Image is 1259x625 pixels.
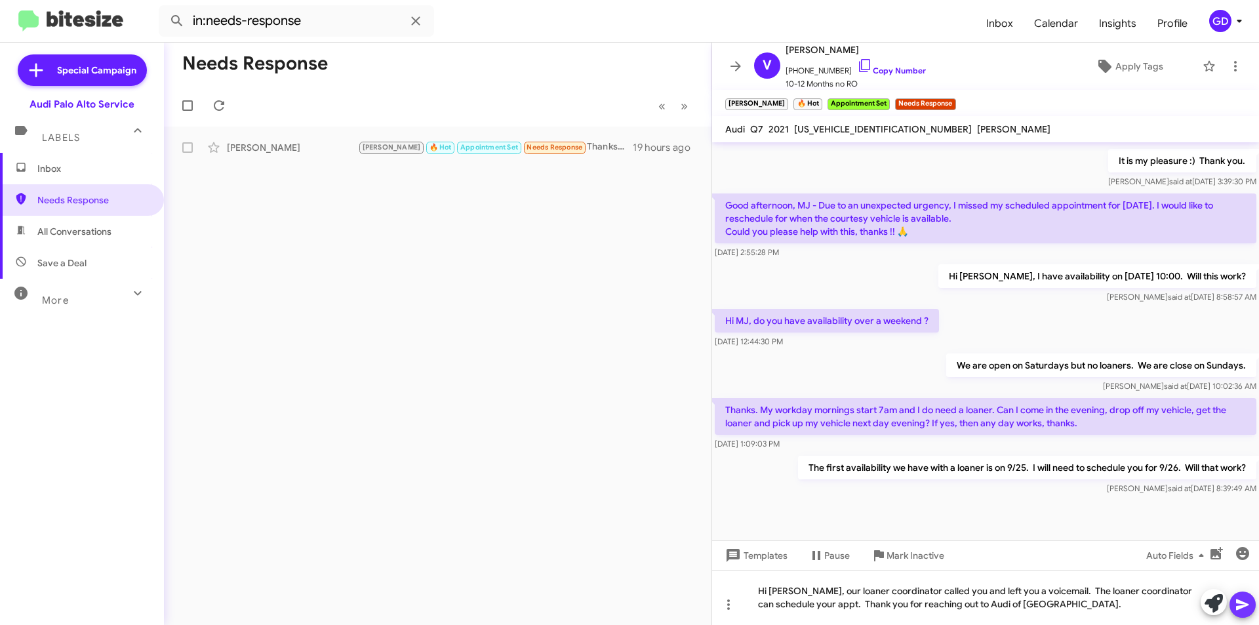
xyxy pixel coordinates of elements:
div: GD [1209,10,1231,32]
a: Insights [1089,5,1147,43]
span: 2021 [769,123,789,135]
button: Auto Fields [1136,544,1220,567]
span: said at [1169,176,1192,186]
span: said at [1164,381,1187,391]
span: Needs Response [527,143,582,151]
span: V [763,55,772,76]
small: Needs Response [895,98,955,110]
small: 🔥 Hot [793,98,822,110]
p: Hi [PERSON_NAME], I have availability on [DATE] 10:00. Will this work? [938,264,1256,288]
button: Previous [650,92,673,119]
span: Templates [723,544,788,567]
span: Apply Tags [1115,54,1163,78]
p: Hi MJ, do you have availability over a weekend ? [715,309,939,333]
a: Special Campaign [18,54,147,86]
span: Q7 [750,123,763,135]
p: We are open on Saturdays but no loaners. We are close on Sundays. [946,353,1256,377]
span: [PHONE_NUMBER] [786,58,926,77]
span: Save a Deal [37,256,87,270]
span: « [658,98,666,114]
div: Thanks. My workday mornings start 7am and I do need a loaner. Can I come in the evening, drop off... [358,140,633,155]
h1: Needs Response [182,53,328,74]
p: Thanks. My workday mornings start 7am and I do need a loaner. Can I come in the evening, drop off... [715,398,1256,435]
span: More [42,294,69,306]
button: Next [673,92,696,119]
span: [PERSON_NAME] [DATE] 10:02:36 AM [1103,381,1256,391]
span: Mark Inactive [887,544,944,567]
p: Good afternoon, MJ - Due to an unexpected urgency, I missed my scheduled appointment for [DATE]. ... [715,193,1256,243]
a: Copy Number [857,66,926,75]
span: Special Campaign [57,64,136,77]
span: [DATE] 2:55:28 PM [715,247,779,257]
span: Inbox [37,162,149,175]
div: Audi Palo Alto Service [30,98,134,111]
div: [PERSON_NAME] [227,141,358,154]
a: Calendar [1024,5,1089,43]
p: The first availability we have with a loaner is on 9/25. I will need to schedule you for 9/26. Wi... [798,456,1256,479]
span: [PERSON_NAME] [363,143,421,151]
a: Profile [1147,5,1198,43]
small: [PERSON_NAME] [725,98,788,110]
span: [DATE] 1:09:03 PM [715,439,780,449]
span: Needs Response [37,193,149,207]
small: Appointment Set [828,98,890,110]
span: 10-12 Months no RO [786,77,926,91]
nav: Page navigation example [651,92,696,119]
span: Audi [725,123,745,135]
span: Labels [42,132,80,144]
button: Apply Tags [1062,54,1196,78]
span: [US_VEHICLE_IDENTIFICATION_NUMBER] [794,123,972,135]
span: said at [1168,292,1191,302]
div: 19 hours ago [633,141,701,154]
input: Search [159,5,434,37]
button: GD [1198,10,1245,32]
span: [PERSON_NAME] [DATE] 8:58:57 AM [1107,292,1256,302]
span: [PERSON_NAME] [DATE] 8:39:49 AM [1107,483,1256,493]
span: Appointment Set [460,143,518,151]
button: Pause [798,544,860,567]
span: [DATE] 12:44:30 PM [715,336,783,346]
span: Pause [824,544,850,567]
span: » [681,98,688,114]
span: [PERSON_NAME] [DATE] 3:39:30 PM [1108,176,1256,186]
span: [PERSON_NAME] [786,42,926,58]
span: All Conversations [37,225,111,238]
button: Mark Inactive [860,544,955,567]
span: [PERSON_NAME] [977,123,1050,135]
a: Inbox [976,5,1024,43]
div: Hi [PERSON_NAME], our loaner coordinator called you and left you a voicemail. The loaner coordina... [712,570,1259,625]
p: It is my pleasure :) Thank you. [1108,149,1256,172]
button: Templates [712,544,798,567]
span: said at [1168,483,1191,493]
span: Auto Fields [1146,544,1209,567]
span: 🔥 Hot [430,143,452,151]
